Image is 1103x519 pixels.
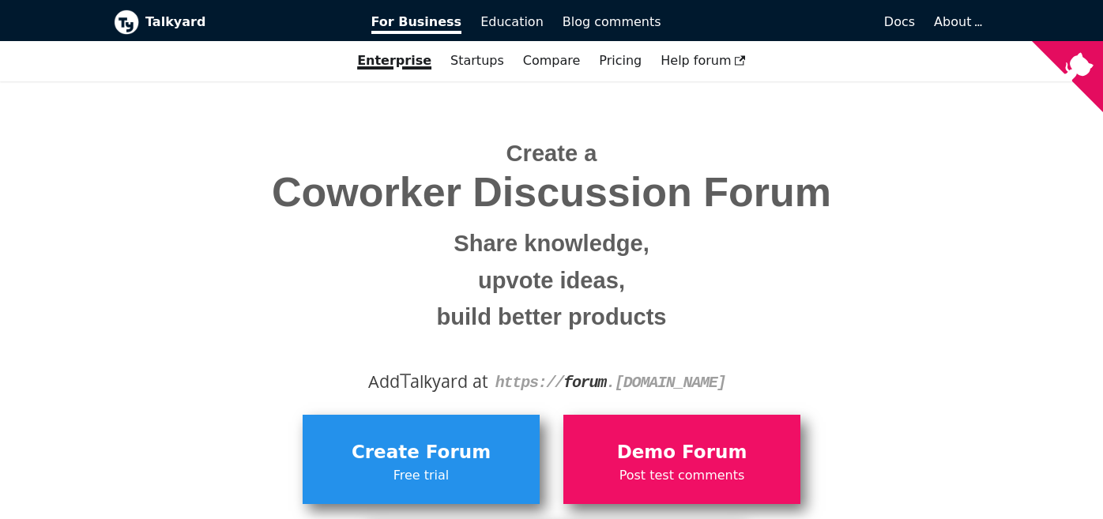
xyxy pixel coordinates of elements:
small: Share knowledge, [126,225,977,262]
small: build better products [126,299,977,336]
span: Create Forum [311,438,532,468]
span: Coworker Discussion Forum [126,170,977,215]
div: Add alkyard at [126,368,977,395]
a: Enterprise [348,47,441,74]
span: Create a [506,141,597,166]
a: Talkyard logoTalkyard [114,9,349,35]
span: Help forum [661,53,746,68]
span: Free trial [311,465,532,486]
a: Help forum [651,47,755,74]
span: T [400,366,411,394]
span: Education [480,14,544,29]
a: Education [471,9,553,36]
small: upvote ideas, [126,262,977,299]
a: For Business [362,9,472,36]
a: Create ForumFree trial [303,415,540,503]
span: Post test comments [571,465,792,486]
b: Talkyard [145,12,349,32]
a: Docs [671,9,925,36]
a: Startups [441,47,514,74]
span: Docs [884,14,915,29]
span: Demo Forum [571,438,792,468]
span: Blog comments [563,14,661,29]
strong: forum [563,374,606,392]
img: Talkyard logo [114,9,139,35]
a: Compare [523,53,581,68]
a: Blog comments [553,9,671,36]
code: https:// . [DOMAIN_NAME] [495,374,726,392]
a: About [934,14,980,29]
a: Demo ForumPost test comments [563,415,800,503]
a: Pricing [589,47,651,74]
span: For Business [371,14,462,34]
